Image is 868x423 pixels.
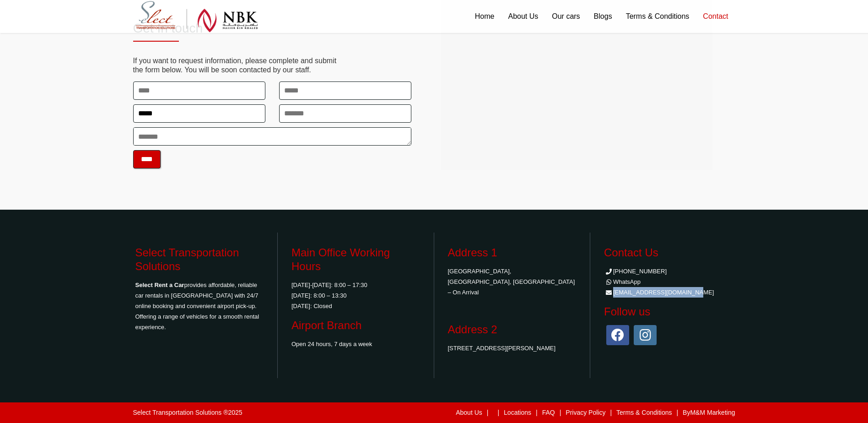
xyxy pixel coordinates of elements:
strong: Select Rent a Car [135,282,184,288]
h3: Airport Branch [291,319,420,332]
h3: Select Transportation Solutions [135,246,264,273]
a: FAQ [542,409,555,416]
a: M&M Marketing [690,409,735,416]
a: Terms & Conditions [616,409,672,416]
h3: Main Office Working Hours [291,246,420,273]
a: Locations [504,409,531,416]
a: Privacy Policy [566,409,605,416]
a: [PHONE_NUMBER] [604,268,667,275]
label: | [536,409,538,416]
a: [STREET_ADDRESS][PERSON_NAME] [448,345,556,352]
h3: Address 1 [448,246,577,260]
a: About Us [456,409,482,416]
label: | [676,409,678,416]
p: Open 24 hours, 7 days a week [291,339,420,349]
p: If you want to request information, please complete and submit the form below. You will be soon c... [133,56,411,75]
p: provides affordable, reliable car rentals in [GEOGRAPHIC_DATA] with 24/7 online booking and conve... [135,280,264,332]
li: [EMAIL_ADDRESS][DOMAIN_NAME] [604,287,733,298]
a: WhatsApp [604,278,641,285]
img: Select Rent a Car [135,1,258,33]
h3: Address 2 [448,323,577,336]
div: By [302,407,735,418]
p: [DATE]-[DATE]: 8:00 – 17:30 [DATE]: 8:00 – 13:30 [DATE]: Closed [291,280,420,311]
label: | [560,409,561,416]
a: [GEOGRAPHIC_DATA], [GEOGRAPHIC_DATA], [GEOGRAPHIC_DATA] – On Arrival [448,268,575,296]
label: | [487,409,489,416]
h3: Follow us [604,305,733,319]
form: Contact form [133,79,411,168]
h3: Contact Us [604,246,733,260]
span: 2025 [228,409,242,416]
div: Select Transportation Solutions ® [133,409,243,416]
label: | [610,409,612,416]
label: | [497,409,499,416]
